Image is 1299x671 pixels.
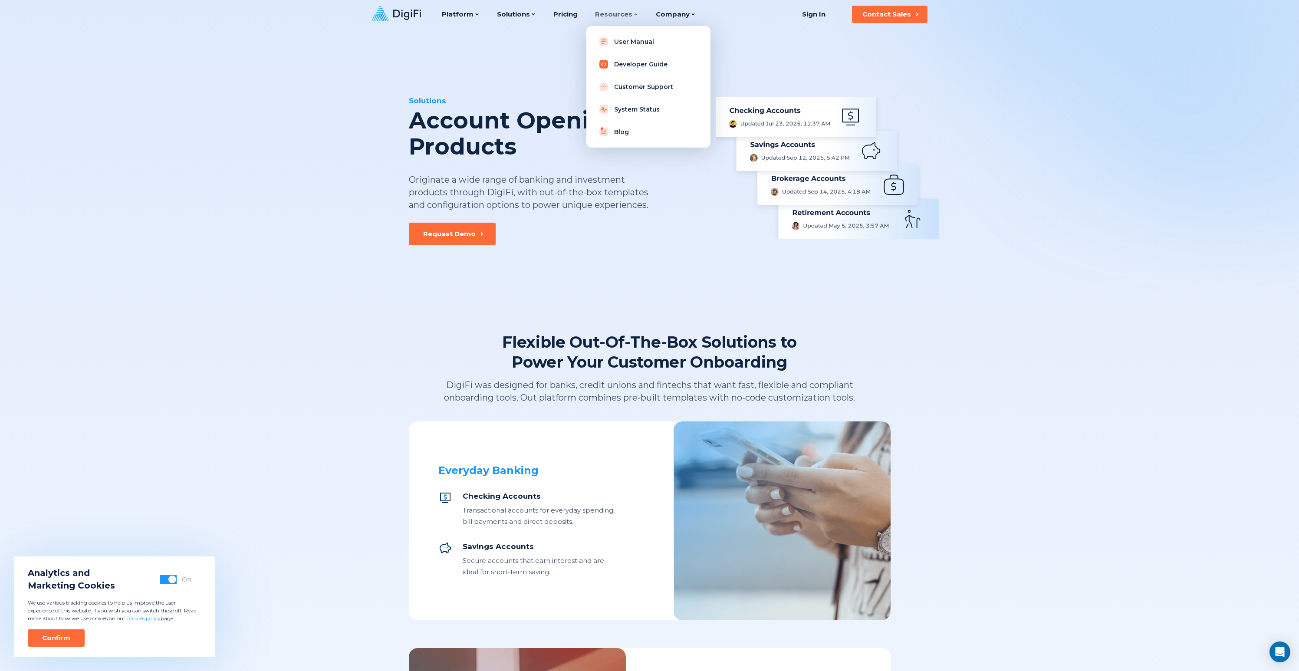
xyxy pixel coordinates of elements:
[593,123,704,141] a: Blog
[674,421,891,620] img: Everyday Banking
[409,95,700,106] div: Solutions
[127,615,161,622] a: cookies policy
[593,78,704,95] a: Customer Support
[593,33,704,50] a: User Manual
[792,6,836,23] a: Sign In
[28,599,201,622] p: We use various tracking cookies to help us improve the user experience of this website. If you wi...
[463,555,616,578] div: Secure accounts that earn interest and are ideal for short-term saving.
[463,541,616,552] div: Savings Accounts
[28,629,85,647] button: Confirm
[593,101,704,118] a: System Status
[182,575,191,584] div: On
[593,56,704,73] a: Developer Guide
[42,634,70,642] div: Confirm
[28,579,115,592] span: Marketing Cookies
[1269,641,1290,662] div: Open Intercom Messenger
[862,10,911,19] div: Contact Sales
[409,174,655,211] div: Originate a wide range of banking and investment products through DigiFi, with out-of-the-box tem...
[28,567,115,579] span: Analytics and
[463,505,616,527] div: Transactional accounts for everyday spending, bill payments and direct deposits.
[409,108,700,160] div: Account Opening Products
[438,464,616,477] div: Everyday Banking
[423,230,476,238] div: Request Demo
[463,491,616,501] div: Checking Accounts
[852,6,927,23] button: Contact Sales
[409,223,496,245] button: Request Demo
[476,332,823,372] div: Flexible Out-Of-The-Box Solutions to Power Your Customer Onboarding
[427,379,872,404] div: DigiFi was designed for banks, credit unions and fintechs that want fast, flexible and compliant ...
